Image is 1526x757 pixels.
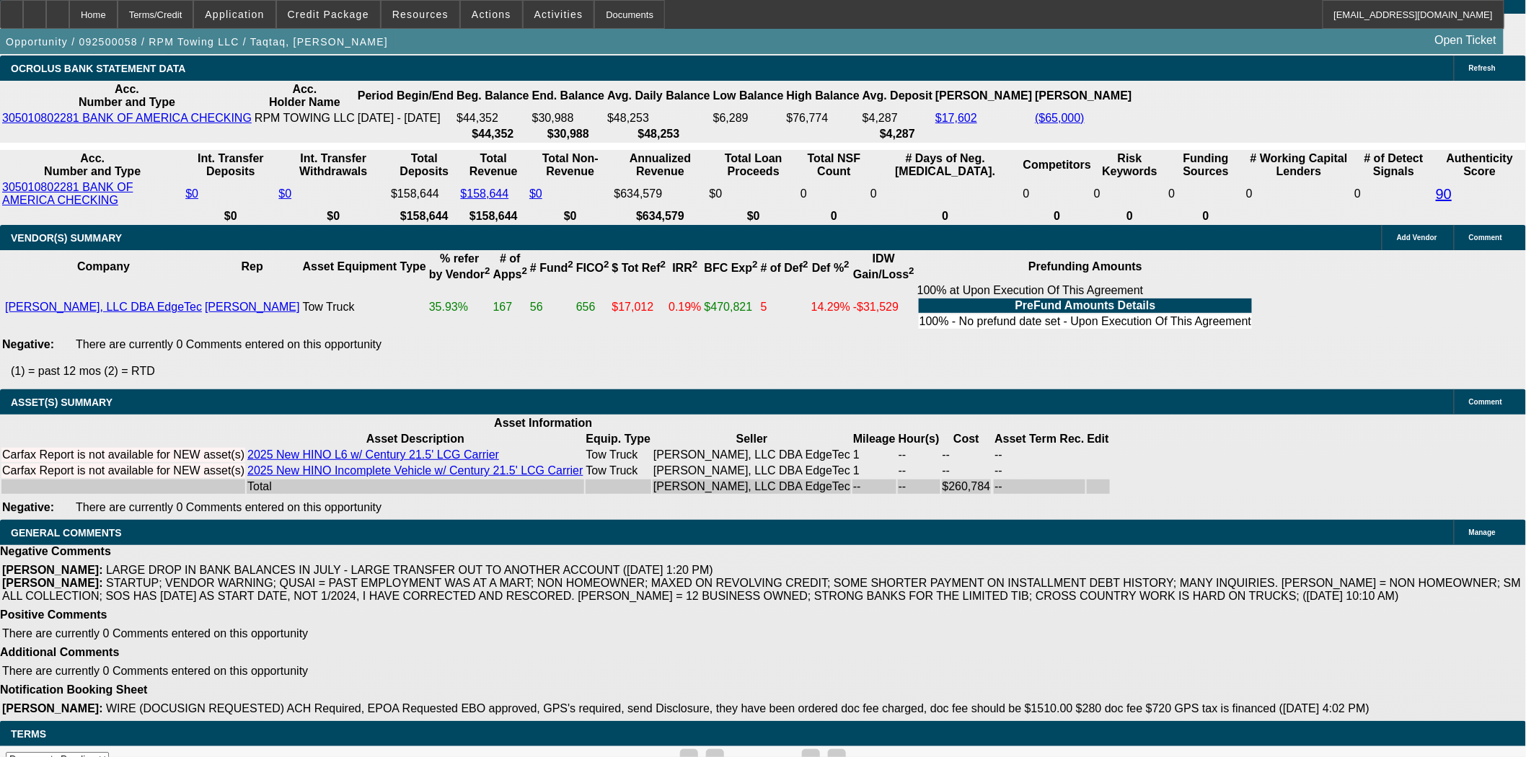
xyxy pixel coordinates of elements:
td: $0 [709,180,799,208]
span: Terms [11,728,46,740]
sup: 2 [803,259,808,270]
th: Asset Term Recommendation [994,432,1085,446]
th: Acc. Holder Name [254,82,356,110]
a: 90 [1436,186,1452,202]
th: Avg. Deposit [862,82,933,110]
th: $0 [185,209,276,223]
th: Avg. Daily Balance [607,82,711,110]
span: 0 [1246,187,1253,200]
td: [PERSON_NAME], LLC DBA EdgeTec [653,464,851,478]
b: Negative: [2,501,54,513]
td: 0 [1354,180,1434,208]
sup: 2 [568,259,573,270]
th: 0 [1093,209,1166,223]
a: $0 [185,187,198,200]
td: 0 [800,180,868,208]
button: Application [194,1,275,28]
b: Asset Term Rec. [994,433,1084,445]
b: Prefunding Amounts [1028,260,1142,273]
td: 56 [529,283,574,331]
span: VENDOR(S) SUMMARY [11,232,122,244]
td: 5 [760,283,809,331]
a: 305010802281 BANK OF AMERICA CHECKING [2,181,133,206]
span: STARTUP; VENDOR WARNING; QUSAI = PAST EMPLOYMENT WAS AT A MART; NON HOMEOWNER; MAXED ON REVOLVING... [2,577,1521,602]
button: Resources [381,1,459,28]
th: $158,644 [390,209,458,223]
th: Int. Transfer Deposits [185,151,276,179]
a: ($65,000) [1035,112,1085,124]
b: Seller [736,433,768,445]
th: 0 [1168,209,1244,223]
td: $17,012 [612,283,667,331]
div: Total [247,480,583,493]
span: Refresh [1469,64,1496,72]
b: Asset Description [366,433,464,445]
div: $634,579 [614,187,707,200]
a: [PERSON_NAME], LLC DBA EdgeTec [5,301,202,313]
b: # of Def [761,262,808,274]
th: Total Non-Revenue [529,151,612,179]
th: # of Detect Signals [1354,151,1434,179]
td: [PERSON_NAME], LLC DBA EdgeTec [653,448,851,462]
p: (1) = past 12 mos (2) = RTD [11,365,1526,378]
a: 305010802281 BANK OF AMERICA CHECKING [2,112,252,124]
th: $30,988 [532,127,605,141]
b: Cost [953,433,979,445]
th: Total Revenue [460,151,528,179]
td: 0.19% [668,283,702,331]
button: Credit Package [277,1,380,28]
span: Add Vendor [1397,234,1437,242]
td: -$31,529 [852,283,915,331]
sup: 2 [604,259,609,270]
th: $0 [709,209,799,223]
td: -- [852,479,896,494]
td: Tow Truck [302,283,427,331]
td: -- [942,448,992,462]
b: Hour(s) [899,433,940,445]
b: % refer by Vendor [429,252,490,280]
span: There are currently 0 Comments entered on this opportunity [76,338,381,350]
span: LARGE DROP IN BANK BALANCES IN JULY - LARGE TRANSFER OUT TO ANOTHER ACCOUNT ([DATE] 1:20 PM) [106,564,713,576]
a: 2025 New HINO L6 w/ Century 21.5' LCG Carrier [247,448,499,461]
td: 14.29% [811,283,851,331]
th: Beg. Balance [456,82,529,110]
a: Open Ticket [1429,28,1502,53]
th: Risk Keywords [1093,151,1166,179]
td: -- [898,464,940,478]
div: Carfax Report is not available for NEW asset(s) [2,448,244,461]
a: $0 [278,187,291,200]
span: Comment [1469,398,1502,406]
td: $6,289 [713,111,785,125]
td: $76,774 [786,111,860,125]
span: There are currently 0 Comments entered on this opportunity [2,627,308,639]
b: Mileage [853,433,896,445]
th: $0 [278,209,389,223]
span: Resources [392,9,449,20]
td: -- [898,479,940,494]
th: $158,644 [460,209,528,223]
th: Funding Sources [1168,151,1244,179]
th: End. Balance [532,82,605,110]
b: Negative: [2,338,54,350]
a: [PERSON_NAME] [205,301,300,313]
b: PreFund Amounts Details [1015,299,1156,311]
span: WIRE (DOCUSIGN REQUESTED) ACH Required, EPOA Requested EBO approved, GPS's required, send Disclos... [106,702,1370,714]
a: 2025 New HINO Incomplete Vehicle w/ Century 21.5' LCG Carrier [247,464,583,477]
td: [PERSON_NAME], LLC DBA EdgeTec [653,479,851,494]
sup: 2 [844,259,849,270]
td: 656 [575,283,610,331]
th: Equip. Type [586,432,651,446]
b: [PERSON_NAME]: [2,577,103,589]
th: [PERSON_NAME] [1034,82,1132,110]
b: IRR [672,262,697,274]
th: Low Balance [713,82,785,110]
span: GENERAL COMMENTS [11,527,122,539]
th: Acc. Number and Type [1,82,252,110]
a: $17,602 [935,112,977,124]
td: -- [994,448,1085,462]
div: 100% at Upon Execution Of This Agreement [917,284,1253,330]
th: $0 [529,209,612,223]
th: $48,253 [607,127,711,141]
span: Opportunity / 092500058 / RPM Towing LLC / Taqtaq, [PERSON_NAME] [6,36,388,48]
td: -- [994,479,1085,494]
